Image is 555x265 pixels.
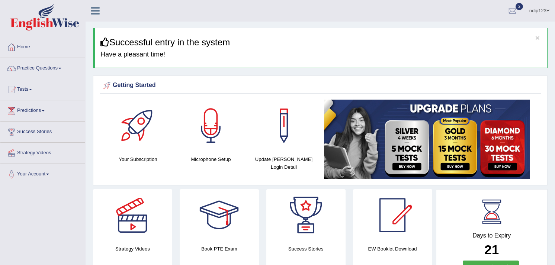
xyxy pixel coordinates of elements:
[0,79,85,98] a: Tests
[100,51,542,58] h4: Have a pleasant time!
[324,100,530,179] img: small5.jpg
[100,38,542,47] h3: Successful entry in the system
[0,143,85,161] a: Strategy Videos
[266,245,346,253] h4: Success Stories
[0,122,85,140] a: Success Stories
[0,58,85,77] a: Practice Questions
[0,100,85,119] a: Predictions
[0,37,85,55] a: Home
[0,164,85,182] a: Your Account
[516,3,523,10] span: 2
[445,232,539,239] h4: Days to Expiry
[251,155,317,171] h4: Update [PERSON_NAME] Login Detail
[180,245,259,253] h4: Book PTE Exam
[178,155,244,163] h4: Microphone Setup
[93,245,172,253] h4: Strategy Videos
[105,155,171,163] h4: Your Subscription
[535,34,540,42] button: ×
[102,80,539,91] div: Getting Started
[353,245,432,253] h4: EW Booklet Download
[484,242,499,257] b: 21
